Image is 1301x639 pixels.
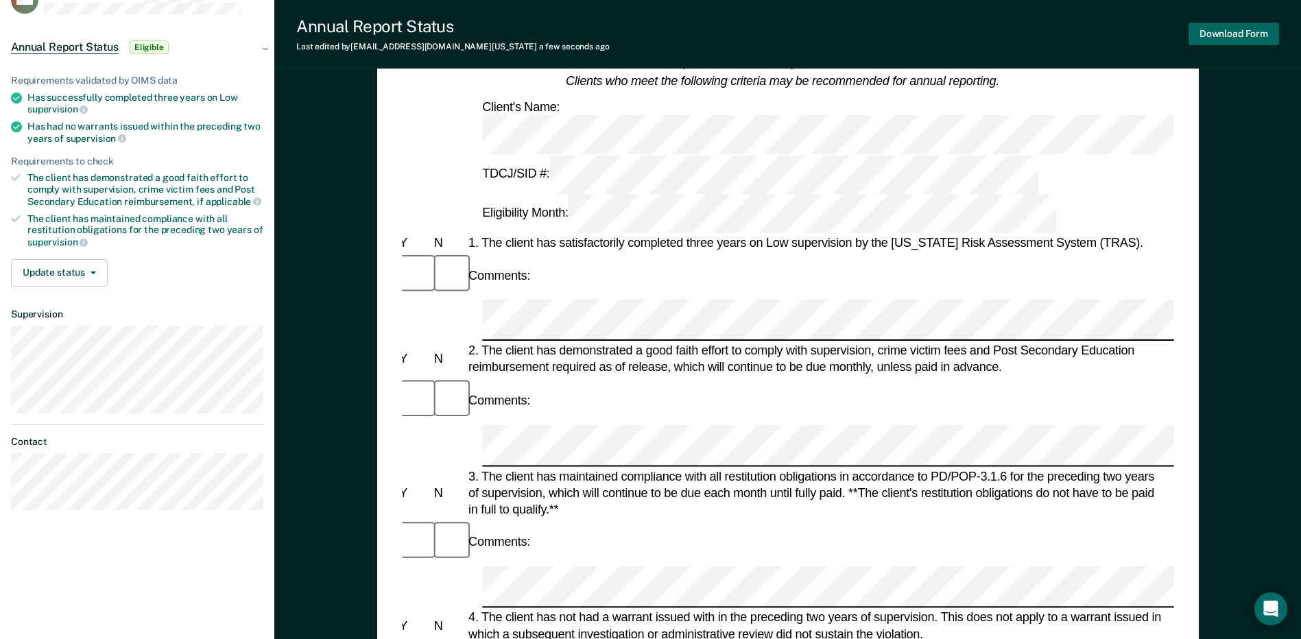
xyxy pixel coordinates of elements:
[466,533,533,550] div: Comments:
[539,42,610,51] span: a few seconds ago
[396,618,431,634] div: Y
[431,618,465,634] div: N
[296,42,610,51] div: Last edited by [EMAIL_ADDRESS][DOMAIN_NAME][US_STATE]
[466,392,533,409] div: Comments:
[466,468,1169,518] div: 3. The client has maintained compliance with all restitution obligations in accordance to PD/POP-...
[66,133,126,144] span: supervision
[27,213,263,248] div: The client has maintained compliance with all restitution obligations for the preceding two years of
[11,40,119,54] span: Annual Report Status
[466,234,1169,251] div: 1. The client has satisfactorily completed three years on Low supervision by the [US_STATE] Risk ...
[431,485,465,501] div: N
[27,237,88,248] span: supervision
[431,234,465,251] div: N
[27,92,263,115] div: Has successfully completed three years on Low
[431,351,465,367] div: N
[629,56,935,69] strong: Checklist, Recommendation, and Determination Form
[11,156,263,167] div: Requirements to check
[566,74,999,88] em: Clients who meet the following criteria may be recommended for annual reporting.
[1189,23,1279,45] button: Download Form
[11,75,263,86] div: Requirements validated by OIMS data
[27,172,263,207] div: The client has demonstrated a good faith effort to comply with supervision, crime victim fees and...
[479,194,1059,233] div: Eligibility Month:
[396,351,431,367] div: Y
[130,40,169,54] span: Eligible
[27,121,263,144] div: Has had no warrants issued within the preceding two years of
[479,155,1040,194] div: TDCJ/SID #:
[27,104,88,114] span: supervision
[11,309,263,320] dt: Supervision
[466,267,533,284] div: Comments:
[466,343,1169,376] div: 2. The client has demonstrated a good faith effort to comply with supervision, crime victim fees ...
[396,485,431,501] div: Y
[296,16,610,36] div: Annual Report Status
[1254,592,1287,625] div: Open Intercom Messenger
[206,196,261,207] span: applicable
[11,436,263,448] dt: Contact
[396,234,431,251] div: Y
[11,259,108,287] button: Update status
